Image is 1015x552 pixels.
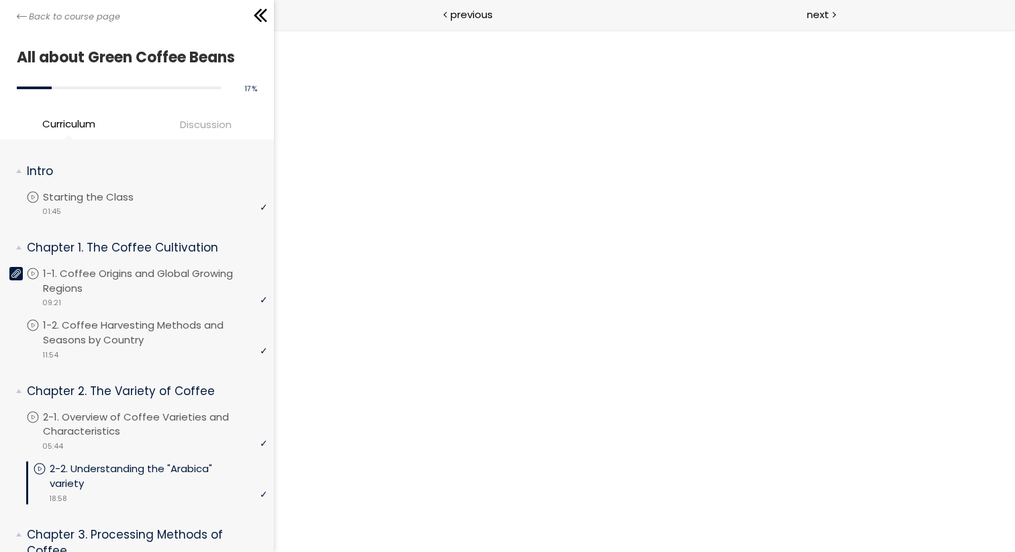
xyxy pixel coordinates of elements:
span: next [807,7,829,22]
p: Starting the Class [43,190,160,205]
a: Back to course page [17,10,120,23]
p: Chapter 2. The Variety of Coffee [27,383,257,400]
span: 01:45 [42,206,61,217]
span: 11:54 [42,349,58,361]
p: 2-1. Overview of Coffee Varieties and Characteristics [43,410,267,439]
p: Chapter 1. The Coffee Cultivation [27,239,257,256]
span: Curriculum [42,116,95,131]
span: 18:58 [49,493,67,504]
p: 1-2. Coffee Harvesting Methods and Seasons by Country [43,318,267,347]
h1: All about Green Coffee Beans [17,45,250,70]
span: previous [450,7,493,22]
span: 17 % [245,84,257,94]
span: Discussion [180,117,232,132]
span: Back to course page [29,10,120,23]
span: 09:21 [42,297,61,309]
p: 2-2. Understanding the "Arabica" variety [50,461,267,491]
span: 05:44 [42,441,63,452]
p: Intro [27,163,257,180]
p: 1-1. Coffee Origins and Global Growing Regions [43,266,267,296]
